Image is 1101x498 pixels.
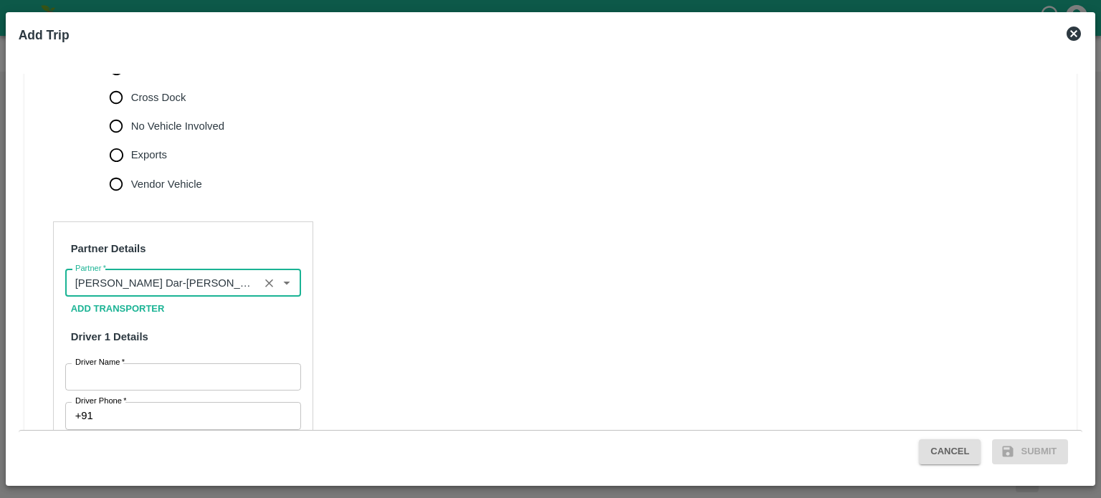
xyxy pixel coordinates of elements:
[71,331,148,343] strong: Driver 1 Details
[75,357,125,368] label: Driver Name
[75,408,93,423] p: +91
[131,118,224,134] span: No Vehicle Involved
[131,176,202,192] span: Vendor Vehicle
[75,396,127,407] label: Driver Phone
[65,297,171,322] button: Add Transporter
[19,28,70,42] b: Add Trip
[75,263,106,274] label: Partner
[277,274,296,292] button: Open
[71,243,146,254] strong: Partner Details
[919,439,981,464] button: Cancel
[259,274,279,293] button: Clear
[131,90,186,105] span: Cross Dock
[70,274,254,292] input: Select Partner
[131,147,167,163] span: Exports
